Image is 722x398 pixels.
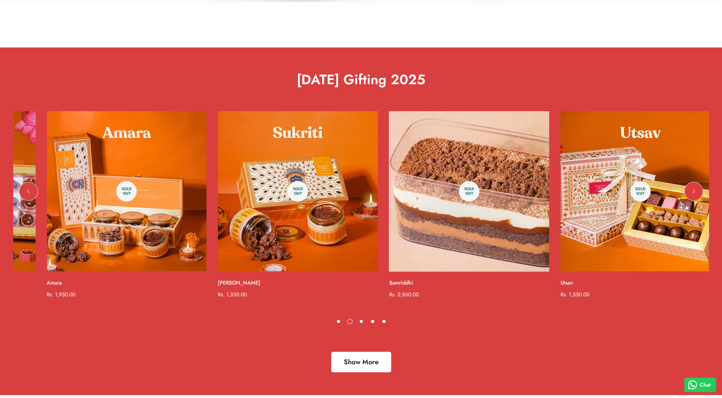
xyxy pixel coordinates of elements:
button: Previous [19,182,38,201]
span: Rs. 1,550.00 [560,291,589,298]
a: Sukriti [218,111,378,271]
button: Chat [684,378,716,392]
button: Next [684,182,703,201]
span: Rs. 2,860.00 [389,291,419,298]
span: Show More [344,357,379,367]
span: Rs. 1,350.00 [218,291,247,298]
a: [PERSON_NAME] [218,279,378,287]
span: Sold Out [630,181,650,201]
span: Sold Out [459,181,479,201]
span: Sold Out [288,181,308,201]
span: Sold Out [116,181,137,201]
a: Utsav [560,279,720,287]
a: Amara [47,111,207,271]
span: Rs. 1,950.00 [47,291,75,298]
a: Amara [47,279,207,287]
a: Samriddhi [389,279,549,287]
h2: [DATE] Gifting 2025 [25,70,697,88]
a: Show More [331,352,391,372]
span: Chat [700,381,711,389]
a: Utsav [560,111,720,271]
a: Samriddhi [389,111,549,271]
